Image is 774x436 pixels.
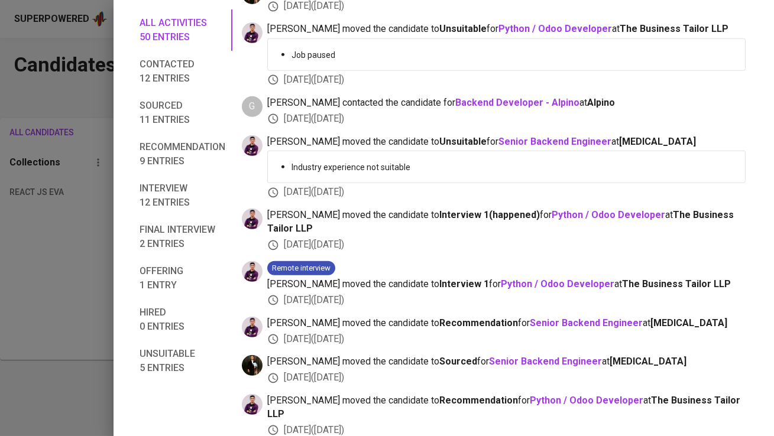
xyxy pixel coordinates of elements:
span: Contacted 12 entries [140,57,225,86]
a: Senior Backend Engineer [530,317,643,328]
div: [DATE] ( [DATE] ) [267,112,746,126]
div: [DATE] ( [DATE] ) [267,186,746,199]
b: Sourced [439,356,477,367]
span: Alpino [587,97,615,108]
p: Industry experience not suitable [292,161,736,173]
img: erwin@glints.com [242,261,263,282]
span: Hired 0 entries [140,305,225,334]
a: Senior Backend Engineer [498,136,611,147]
b: Recommendation [439,317,518,328]
b: Interview 1 ( happened ) [439,209,540,220]
div: [DATE] ( [DATE] ) [267,371,746,385]
span: Offering 1 entry [140,264,225,292]
span: Interview 12 entries [140,181,225,210]
a: Senior Backend Engineer [489,356,602,367]
span: [PERSON_NAME] moved the candidate to for at [267,209,746,236]
a: Python / Odoo Developer [552,209,665,220]
div: G [242,96,263,117]
div: [DATE] ( [DATE] ) [267,294,746,307]
a: Backend Developer - Alpino [455,97,579,108]
span: [PERSON_NAME] moved the candidate to for at [267,278,746,291]
span: The Business Tailor LLP [622,278,731,289]
img: erwin@glints.com [242,394,263,415]
a: Python / Odoo Developer [498,23,612,34]
span: Remote interview [267,263,335,274]
span: [MEDICAL_DATA] [619,136,696,147]
span: Unsuitable 5 entries [140,347,225,375]
span: Final interview 2 entries [140,223,225,251]
span: The Business Tailor LLP [620,23,728,34]
img: erwin@glints.com [242,22,263,43]
b: Unsuitable [439,136,487,147]
span: [PERSON_NAME] moved the candidate to for at [267,355,746,369]
b: Recommendation [439,395,518,406]
span: Sourced 11 entries [140,99,225,127]
span: [PERSON_NAME] moved the candidate to for at [267,22,746,36]
div: [DATE] ( [DATE] ) [267,238,746,252]
a: Python / Odoo Developer [530,395,643,406]
div: [DATE] ( [DATE] ) [267,333,746,346]
div: [DATE] ( [DATE] ) [267,73,746,87]
span: [PERSON_NAME] moved the candidate to for at [267,135,746,149]
span: [PERSON_NAME] moved the candidate to for at [267,394,746,421]
span: Recommendation 9 entries [140,140,225,168]
p: Job paused [292,49,736,61]
span: [PERSON_NAME] moved the candidate to for at [267,317,746,330]
span: [MEDICAL_DATA] [650,317,727,328]
b: Unsuitable [439,23,487,34]
span: [PERSON_NAME] contacted the candidate for at [267,96,746,110]
b: Interview 1 [439,278,489,289]
span: [MEDICAL_DATA] [610,356,686,367]
img: ridlo@glints.com [242,355,263,376]
a: Python / Odoo Developer [501,278,614,289]
img: erwin@glints.com [242,135,263,156]
img: erwin@glints.com [242,317,263,337]
span: All activities 50 entries [140,16,225,44]
img: erwin@glints.com [242,209,263,229]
